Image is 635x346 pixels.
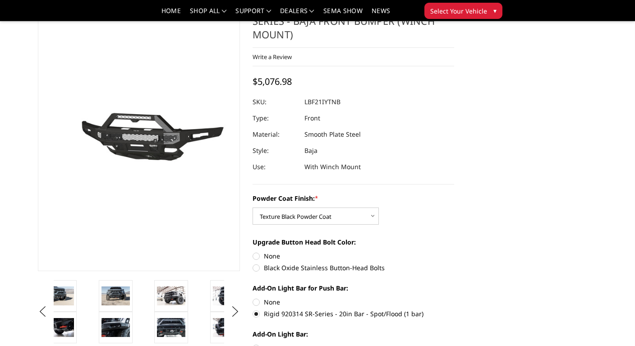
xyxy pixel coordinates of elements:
img: 2021-2025 Ford Raptor - Freedom Series - Baja Front Bumper (winch mount) [46,286,74,305]
dt: Style: [253,143,298,159]
dd: Front [304,110,320,126]
a: SEMA Show [323,8,363,21]
label: Add-On Light Bar: [253,329,455,339]
dd: Smooth Plate Steel [304,126,361,143]
a: shop all [190,8,226,21]
dt: SKU: [253,94,298,110]
label: Black Oxide Stainless Button-Head Bolts [253,263,455,272]
span: Select Your Vehicle [430,6,487,16]
label: Upgrade Button Head Bolt Color: [253,237,455,247]
span: ▾ [493,6,497,15]
img: 2021-2025 Ford Raptor - Freedom Series - Baja Front Bumper (winch mount) [213,286,241,305]
a: News [372,8,390,21]
button: Next [228,305,242,318]
a: Write a Review [253,53,292,61]
button: Select Your Vehicle [424,3,502,19]
img: 2021-2025 Ford Raptor - Freedom Series - Baja Front Bumper (winch mount) [157,286,185,305]
a: Home [161,8,181,21]
dd: Baja [304,143,317,159]
dt: Type: [253,110,298,126]
dd: With Winch Mount [304,159,361,175]
h1: [DATE]-[DATE] Ford Raptor - Freedom Series - Baja Front Bumper (winch mount) [253,0,455,48]
label: None [253,251,455,261]
img: 2021-2025 Ford Raptor - Freedom Series - Baja Front Bumper (winch mount) [213,318,241,337]
img: 2021-2025 Ford Raptor - Freedom Series - Baja Front Bumper (winch mount) [46,318,74,337]
a: Dealers [280,8,314,21]
button: Previous [36,305,49,318]
a: 2021-2025 Ford Raptor - Freedom Series - Baja Front Bumper (winch mount) [38,0,240,271]
img: 2021-2025 Ford Raptor - Freedom Series - Baja Front Bumper (winch mount) [101,318,130,337]
dt: Use: [253,159,298,175]
label: Powder Coat Finish: [253,194,455,203]
span: $5,076.98 [253,75,292,88]
label: Rigid 920314 SR-Series - 20in Bar - Spot/Flood (1 bar) [253,309,455,318]
dt: Material: [253,126,298,143]
label: Add-On Light Bar for Push Bar: [253,283,455,293]
label: None [253,297,455,307]
img: 2021-2025 Ford Raptor - Freedom Series - Baja Front Bumper (winch mount) [157,318,185,337]
img: 2021-2025 Ford Raptor - Freedom Series - Baja Front Bumper (winch mount) [101,286,130,305]
a: Support [235,8,271,21]
dd: LBF21IYTNB [304,94,341,110]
